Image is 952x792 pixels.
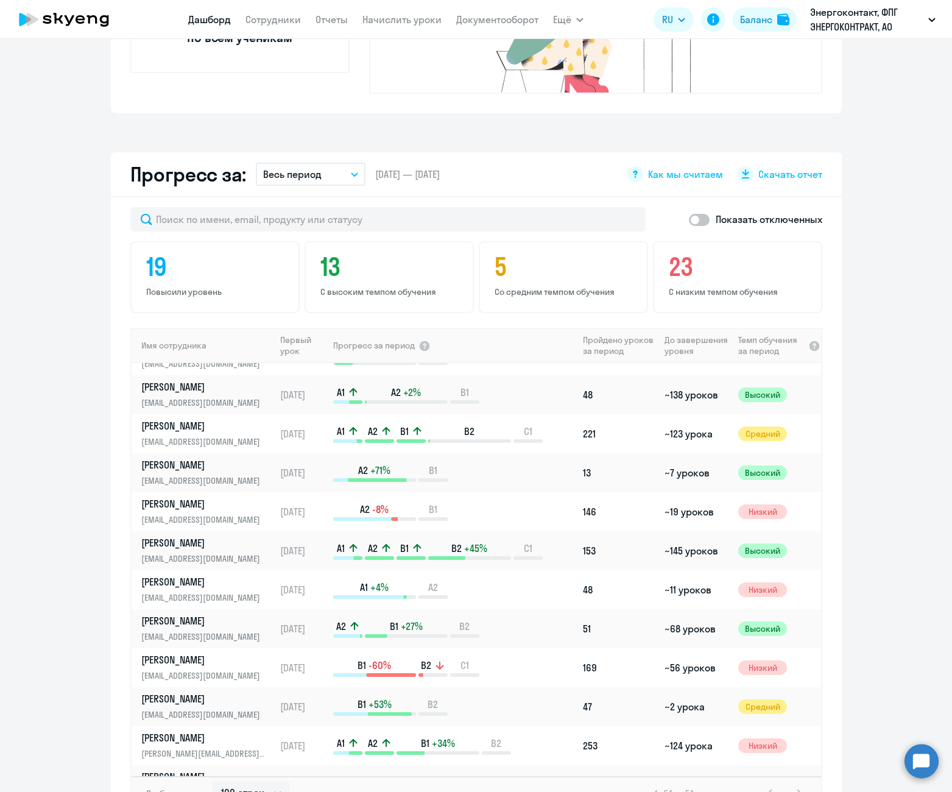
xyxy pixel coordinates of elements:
td: [DATE] [275,648,332,687]
span: Высокий [738,543,787,558]
span: Ещё [553,12,571,27]
span: +34% [432,737,455,750]
p: [PERSON_NAME] [141,692,267,705]
p: [PERSON_NAME] [141,380,267,394]
a: [PERSON_NAME][EMAIL_ADDRESS][DOMAIN_NAME] [141,536,275,565]
td: 153 [578,531,660,570]
span: A1 [360,581,368,594]
p: [EMAIL_ADDRESS][DOMAIN_NAME] [141,357,267,370]
td: ~145 уроков [660,531,733,570]
span: Высокий [738,621,787,636]
a: [PERSON_NAME][EMAIL_ADDRESS][DOMAIN_NAME] [141,419,275,448]
a: [PERSON_NAME][PERSON_NAME][EMAIL_ADDRESS][DOMAIN_NAME] [141,731,275,760]
p: Показать отключенных [716,212,822,227]
p: [PERSON_NAME] [141,419,267,433]
span: +45% [464,542,487,555]
td: [DATE] [275,531,332,570]
span: B2 [428,698,438,711]
button: Энергоконтакт, ФПГ ЭНЕРГОКОНТРАКТ, АО [804,5,942,34]
p: [EMAIL_ADDRESS][DOMAIN_NAME] [141,435,267,448]
td: 48 [578,375,660,414]
a: Документооборот [456,13,538,26]
span: B1 [429,464,437,477]
td: 169 [578,648,660,687]
span: A2 [358,464,368,477]
span: +38% [368,776,392,789]
span: B1 [390,620,398,633]
p: Энергоконтакт, ФПГ ЭНЕРГОКОНТРАКТ, АО [810,5,923,34]
td: 51 [578,609,660,648]
p: Весь период [263,167,322,182]
td: [DATE] [275,453,332,492]
span: +27% [401,620,423,633]
td: ~123 урока [660,414,733,453]
p: [PERSON_NAME] [141,614,267,628]
p: [PERSON_NAME][EMAIL_ADDRESS][DOMAIN_NAME] [141,747,267,760]
span: -8% [372,503,389,516]
span: A1 [337,542,345,555]
span: +53% [368,698,392,711]
span: B1 [400,542,409,555]
td: ~2 урока [660,687,733,726]
a: [PERSON_NAME][EMAIL_ADDRESS][DOMAIN_NAME] [141,653,275,682]
p: С низким темпом обучения [669,286,810,297]
a: Дашборд [188,13,231,26]
span: C1 [524,425,532,438]
span: B2 [451,542,462,555]
a: [PERSON_NAME][EMAIL_ADDRESS][DOMAIN_NAME] [141,692,275,721]
p: Повысили уровень [146,286,287,297]
span: B1 [358,659,366,672]
p: [PERSON_NAME] [141,458,267,472]
span: +4% [370,581,389,594]
span: A2 [428,581,438,594]
p: [PERSON_NAME] [141,497,267,511]
a: [PERSON_NAME][EMAIL_ADDRESS][DOMAIN_NAME] [141,614,275,643]
span: A2 [368,542,378,555]
span: B2 [421,659,431,672]
span: C1 [524,542,532,555]
td: ~56 уроков [660,648,733,687]
th: Первый урок [275,328,332,363]
span: Как мы считаем [648,168,723,181]
p: [PERSON_NAME] [141,536,267,550]
td: [DATE] [275,570,332,609]
span: B2 [459,620,470,633]
p: [EMAIL_ADDRESS][DOMAIN_NAME] [141,513,267,526]
td: 146 [578,492,660,531]
a: Начислить уроки [362,13,442,26]
span: Низкий [738,738,787,753]
span: Средний [738,699,787,714]
th: До завершения уровня [660,328,733,363]
span: C1 [460,659,469,672]
span: [DATE] — [DATE] [375,168,440,181]
p: [EMAIL_ADDRESS][DOMAIN_NAME] [141,552,267,565]
p: [EMAIL_ADDRESS][DOMAIN_NAME] [141,669,267,682]
td: [DATE] [275,375,332,414]
span: B1 [460,386,469,399]
h2: Прогресс за: [130,162,246,186]
a: [PERSON_NAME][EMAIL_ADDRESS][DOMAIN_NAME] [141,575,275,604]
span: B1 [429,503,437,516]
td: [DATE] [275,414,332,453]
a: [PERSON_NAME][EMAIL_ADDRESS][DOMAIN_NAME] [141,497,275,526]
p: С высоким темпом обучения [320,286,462,297]
p: [EMAIL_ADDRESS][DOMAIN_NAME] [141,591,267,604]
span: A2 [336,620,346,633]
span: Скачать отчет [758,168,822,181]
span: A2 [368,737,378,750]
input: Поиск по имени, email, продукту или статусу [130,207,646,232]
a: Сотрудники [245,13,301,26]
span: A2 [360,503,370,516]
th: Имя сотрудника [132,328,275,363]
p: [PERSON_NAME] [141,653,267,666]
button: Балансbalance [733,7,797,32]
p: Со средним темпом обучения [495,286,636,297]
span: Прогресс за период [333,340,415,351]
span: A1 [337,737,345,750]
td: ~68 уроков [660,609,733,648]
td: ~11 уроков [660,570,733,609]
p: [PERSON_NAME] [141,731,267,744]
button: Весь период [256,163,365,186]
span: B1 [400,425,409,438]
